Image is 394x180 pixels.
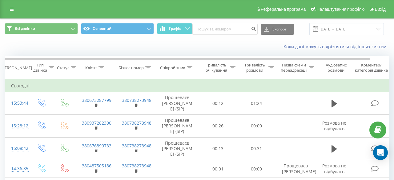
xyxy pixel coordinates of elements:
span: Розмова не відбулась [322,163,346,174]
td: 00:00 [237,114,276,137]
span: Реферальна програма [261,7,306,12]
a: 380738273948 [122,163,151,169]
td: Прощеваєв [PERSON_NAME] (SIP) [156,114,199,137]
td: 00:00 [237,160,276,178]
div: Клієнт [85,65,97,70]
span: Налаштування профілю [316,7,364,12]
div: Open Intercom Messenger [373,145,388,160]
td: 00:13 [199,137,237,160]
a: Коли дані можуть відрізнятися вiд інших систем [283,44,389,50]
div: 15:53:44 [11,97,23,109]
a: 380738273948 [122,143,151,149]
div: Тривалість очікування [204,62,228,73]
button: Основний [81,23,154,34]
div: 15:08:42 [11,142,23,154]
span: Вихід [375,7,386,12]
span: Всі дзвінки [15,26,35,31]
div: 15:28:12 [11,120,23,132]
div: Статус [57,65,69,70]
a: 380487505186 [82,163,111,169]
a: 380676899733 [82,143,111,149]
div: Назва схеми переадресації [281,62,307,73]
button: Експорт [261,24,294,35]
td: 00:31 [237,137,276,160]
div: 14:36:35 [11,163,23,175]
a: 380738273948 [122,120,151,126]
div: Коментар/категорія дзвінка [353,62,389,73]
div: Тривалість розмови [243,62,267,73]
div: Аудіозапис розмови [321,62,351,73]
a: 380937282300 [82,120,111,126]
td: 00:26 [199,114,237,137]
div: [PERSON_NAME] [1,65,32,70]
div: Бізнес номер [119,65,144,70]
div: Тип дзвінка [33,62,47,73]
td: Прощеваєв [PERSON_NAME] (SIP) [156,92,199,115]
a: 380673287799 [82,97,111,103]
input: Пошук за номером [192,24,258,35]
span: Розмова не відбулась [322,120,346,131]
td: 00:12 [199,92,237,115]
td: 00:01 [199,160,237,178]
span: Графік [169,26,181,31]
td: 01:24 [237,92,276,115]
div: Співробітник [160,65,185,70]
td: Прощеваєв [PERSON_NAME] [276,160,316,178]
button: Графік [157,23,192,34]
a: 380738273948 [122,97,151,103]
button: Всі дзвінки [5,23,78,34]
td: Прощеваєв [PERSON_NAME] (SIP) [156,137,199,160]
